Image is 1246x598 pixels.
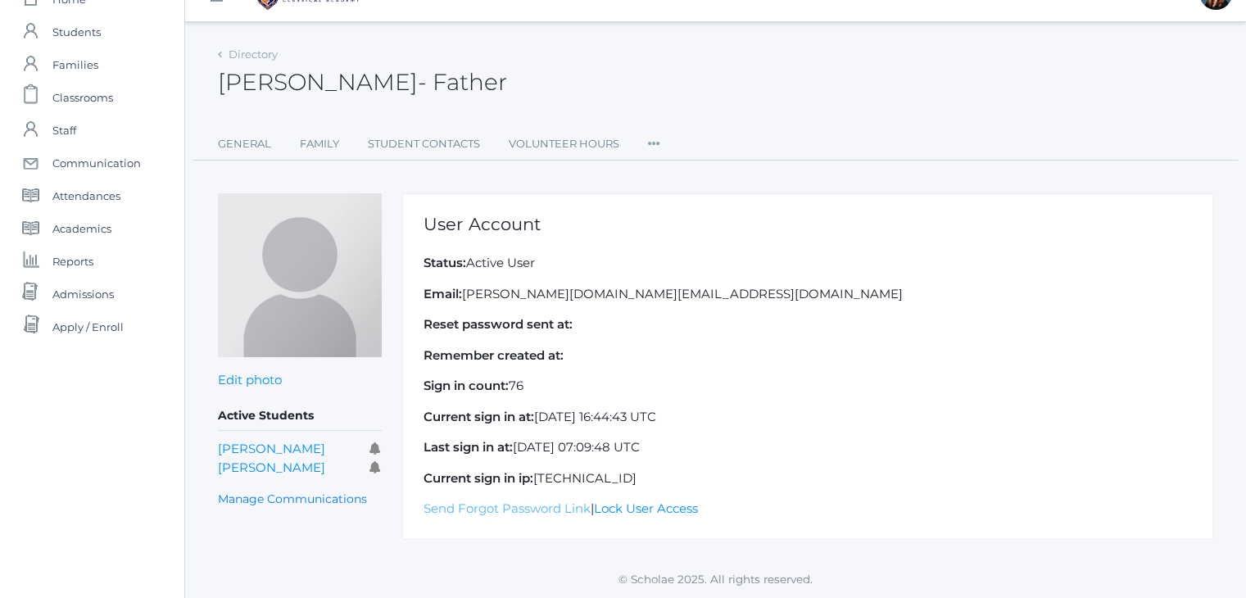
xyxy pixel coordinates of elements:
[52,48,98,81] span: Families
[218,490,367,509] a: Manage Communications
[594,501,698,516] a: Lock User Access
[369,442,382,455] i: Receives communications for this student
[509,128,619,161] a: Volunteer Hours
[52,245,93,278] span: Reports
[424,501,591,516] a: Send Forgot Password Link
[368,128,480,161] a: Student Contacts
[52,212,111,245] span: Academics
[52,278,114,310] span: Admissions
[424,378,509,393] strong: Sign in count:
[418,68,507,96] span: - Father
[369,461,382,473] i: Receives communications for this student
[218,402,382,430] h5: Active Students
[424,469,1192,488] p: [TECHNICAL_ID]
[52,16,101,48] span: Students
[424,215,1192,233] h1: User Account
[52,147,141,179] span: Communication
[218,460,325,475] a: [PERSON_NAME]
[52,310,124,343] span: Apply / Enroll
[52,114,76,147] span: Staff
[424,438,1192,457] p: [DATE] 07:09:48 UTC
[229,48,278,61] a: Directory
[218,70,507,95] h2: [PERSON_NAME]
[424,408,1192,427] p: [DATE] 16:44:43 UTC
[218,193,382,357] img: Peter Dishchekenian
[402,193,1213,540] div: |
[424,347,564,363] strong: Remember created at:
[424,316,573,332] strong: Reset password sent at:
[300,128,339,161] a: Family
[424,254,1192,273] p: Active User
[218,441,325,456] a: [PERSON_NAME]
[218,372,282,387] a: Edit photo
[424,285,1192,304] p: [PERSON_NAME][DOMAIN_NAME][EMAIL_ADDRESS][DOMAIN_NAME]
[424,377,1192,396] p: 76
[424,255,466,270] strong: Status:
[218,128,271,161] a: General
[52,81,113,114] span: Classrooms
[424,439,513,455] strong: Last sign in at:
[52,179,120,212] span: Attendances
[424,470,533,486] strong: Current sign in ip:
[185,571,1246,587] p: © Scholae 2025. All rights reserved.
[424,286,462,301] strong: Email:
[424,409,534,424] strong: Current sign in at:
